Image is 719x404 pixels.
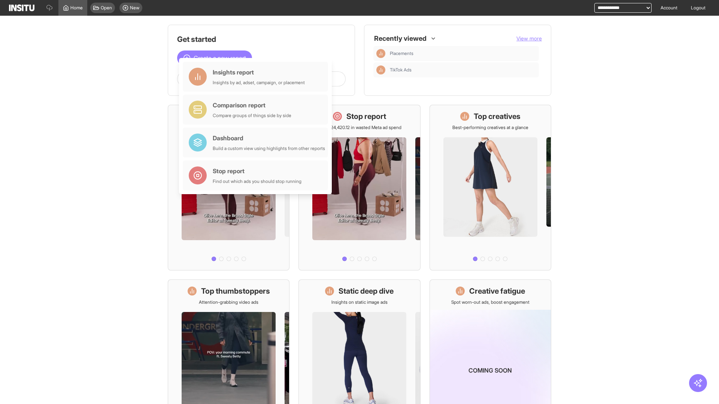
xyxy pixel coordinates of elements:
p: Best-performing creatives at a glance [452,125,528,131]
p: Attention-grabbing video ads [199,299,258,305]
div: Comparison report [213,101,291,110]
button: Create a new report [177,50,252,65]
img: Logo [9,4,34,11]
a: Top creativesBest-performing creatives at a glance [430,105,551,270]
p: Insights on static image ads [331,299,388,305]
div: Insights by ad, adset, campaign, or placement [213,80,305,86]
h1: Top thumbstoppers [201,286,270,296]
div: Stop report [213,166,301,175]
div: Insights [376,65,385,74]
a: What's live nowSee all active ads instantly [168,105,289,270]
span: TikTok Ads [390,67,536,73]
span: Open [101,5,112,11]
p: Save £24,420.12 in wasted Meta ad spend [317,125,401,131]
span: Placements [390,50,536,56]
div: Insights [376,49,385,58]
span: Home [70,5,83,11]
h1: Stop report [346,111,386,122]
span: Placements [390,50,413,56]
div: Insights report [213,68,305,77]
h1: Top creatives [474,111,521,122]
span: New [130,5,139,11]
div: Compare groups of things side by side [213,113,291,119]
div: Find out which ads you should stop running [213,178,301,184]
button: View more [516,35,542,42]
h1: Static deep dive [339,286,394,296]
span: TikTok Ads [390,67,412,73]
div: Dashboard [213,134,325,143]
h1: Get started [177,34,346,45]
a: Stop reportSave £24,420.12 in wasted Meta ad spend [298,105,420,270]
div: Build a custom view using highlights from other reports [213,146,325,151]
span: Create a new report [194,53,246,62]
